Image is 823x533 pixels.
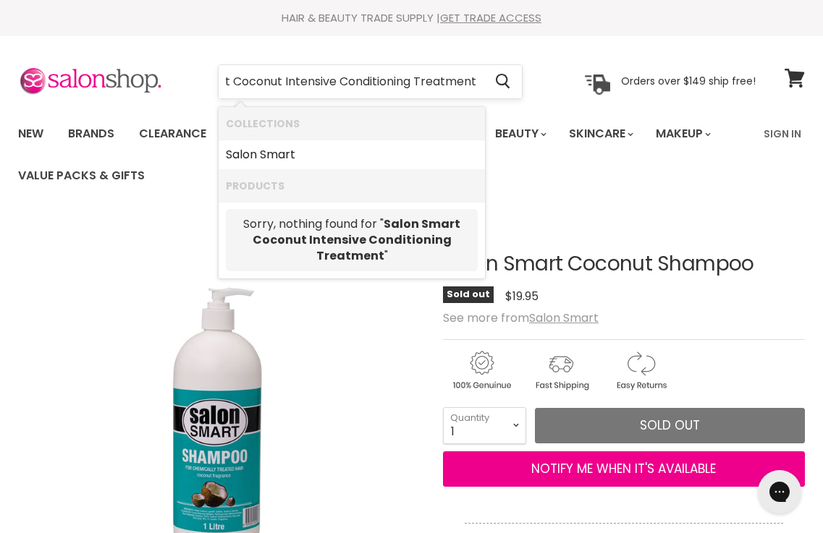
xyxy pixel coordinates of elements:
li: Products [219,169,485,202]
select: Quantity [443,407,526,443]
a: Skincare [558,119,642,149]
h1: Salon Smart Coconut Shampoo [443,253,805,276]
li: Collections: Salon Smart [219,140,485,170]
span: $19.95 [505,288,539,304]
iframe: Gorgias live chat messenger [751,465,809,519]
a: Makeup [645,119,719,149]
a: Sign In [755,119,810,149]
img: returns.gif [602,349,679,393]
button: Sold out [535,408,805,444]
a: New [7,119,54,149]
b: Smart [260,146,295,163]
span: See more from [443,310,599,326]
span: Sold out [443,286,494,303]
button: Search [484,65,522,98]
b: Salon [226,146,257,163]
img: shipping.gif [523,349,599,393]
li: Did you mean [219,202,485,278]
a: Value Packs & Gifts [7,161,156,191]
p: Orders over $149 ship free! [621,74,756,88]
form: Product [218,64,523,99]
a: Brands [57,119,125,149]
img: genuine.gif [443,349,520,393]
a: Clearance [128,119,217,149]
ul: Main menu [7,113,755,197]
p: Sorry, nothing found for " " [233,216,470,264]
a: Salon Smart [529,310,599,326]
li: Collections [219,107,485,140]
a: GET TRADE ACCESS [440,10,541,25]
strong: Salon Smart Coconut Intensive Conditioning Treatment [253,216,461,264]
span: Sold out [640,417,700,434]
input: Search [219,65,484,98]
a: Beauty [484,119,555,149]
button: NOTIFY ME WHEN IT'S AVAILABLE [443,451,805,487]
